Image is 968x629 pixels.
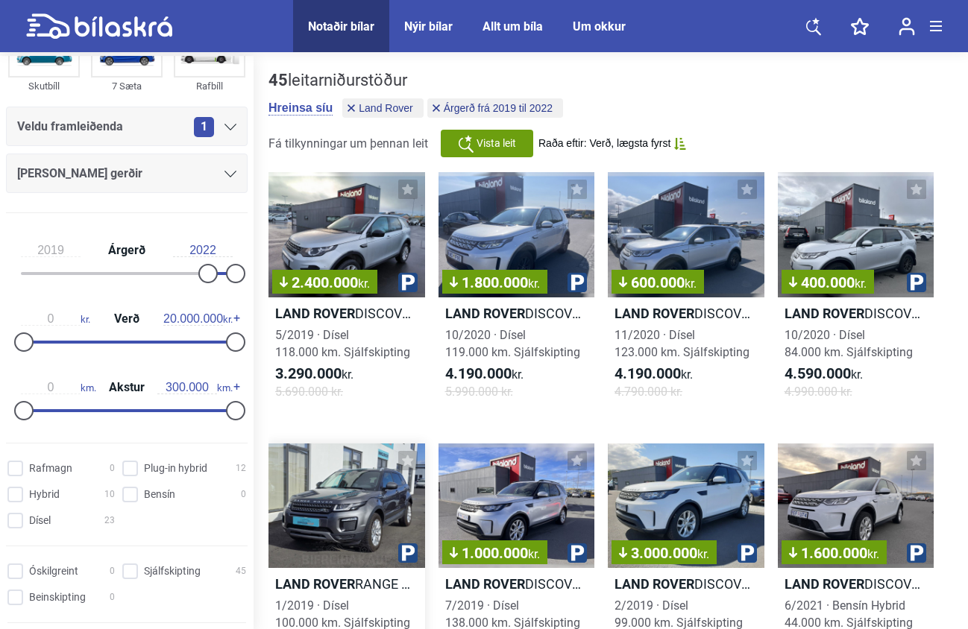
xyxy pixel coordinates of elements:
span: 10/2020 · Dísel 119.000 km. Sjálfskipting [445,328,580,359]
img: parking.png [907,273,926,292]
span: 3.000.000 [619,546,709,560]
b: Land Rover [445,576,525,592]
span: 5/2019 · Dísel 118.000 km. Sjálfskipting [275,328,410,359]
span: 12 [236,461,246,476]
span: kr. [21,312,90,326]
span: 1.800.000 [450,275,540,290]
b: Land Rover [785,576,864,592]
b: 4.190.000 [615,364,681,382]
button: Raða eftir: Verð, lægsta fyrst [538,137,686,150]
span: 4.790.000 kr. [615,383,682,400]
span: kr. [867,547,879,561]
h2: DISCOVERY 5 S [608,575,764,592]
button: Árgerð frá 2019 til 2022 [427,98,563,118]
img: parking.png [568,273,587,292]
span: km. [157,381,233,394]
span: Dísel [29,513,51,528]
span: 1.600.000 [789,546,879,560]
div: leitarniðurstöður [268,71,567,90]
b: 3.290.000 [275,364,342,382]
span: Veldu framleiðenda [17,116,123,137]
span: Raða eftir: Verð, lægsta fyrst [538,137,670,150]
b: Land Rover [615,306,694,321]
div: Rafbíll [174,78,245,95]
div: 7 Sæta [91,78,163,95]
a: Nýir bílar [404,19,453,34]
span: Verð [110,313,143,325]
span: Hybrid [29,487,60,502]
a: 2.400.000kr.Land RoverDISCOVERY SPORT PURE5/2019 · Dísel118.000 km. Sjálfskipting3.290.000kr.5.69... [268,172,425,414]
b: Land Rover [275,576,355,592]
span: 0 [110,590,115,605]
a: Allt um bíla [483,19,543,34]
span: 4.990.000 kr. [785,383,852,400]
a: Um okkur [573,19,626,34]
span: 1.000.000 [450,546,540,560]
span: Rafmagn [29,461,72,476]
span: 1 [194,117,214,137]
span: kr. [163,312,233,326]
span: 400.000 [789,275,867,290]
span: Vista leit [477,136,516,151]
span: Óskilgreint [29,563,78,579]
a: Notaðir bílar [308,19,374,34]
h2: DISCOVERY SPORT PURE [268,305,425,322]
img: parking.png [568,543,587,563]
button: Land Rover [342,98,423,118]
h2: DISCOVERY SPORT S [778,305,934,322]
span: kr. [445,365,524,383]
span: kr. [855,276,867,291]
h2: DISCOVERY SPORT S 300PS PHEV [778,575,934,592]
span: [PERSON_NAME] gerðir [17,163,142,184]
img: parking.png [398,273,418,292]
span: kr. [275,365,353,383]
span: kr. [615,365,693,383]
span: Beinskipting [29,590,86,605]
b: 4.190.000 [445,364,512,382]
span: 5.990.000 kr. [445,383,513,400]
span: Akstur [105,382,148,393]
span: Plug-in hybrid [144,461,207,476]
h2: DISCOVERY SPORT S [608,305,764,322]
span: 0 [241,487,246,502]
span: kr. [528,276,540,291]
b: Land Rover [275,306,355,321]
span: kr. [697,547,709,561]
span: kr. [528,547,540,561]
div: Skutbíll [8,78,80,95]
span: 45 [236,563,246,579]
span: 10 [104,487,115,502]
span: 0 [110,461,115,476]
span: 23 [104,513,115,528]
img: parking.png [907,543,926,563]
span: km. [21,381,96,394]
a: 400.000kr.Land RoverDISCOVERY SPORT S10/2020 · Dísel84.000 km. Sjálfskipting4.590.000kr.4.990.000... [778,172,934,414]
span: 11/2020 · Dísel 123.000 km. Sjálfskipting [615,328,749,359]
h2: RANGE ROVER EVOQUE [268,575,425,592]
span: 2.400.000 [280,275,370,290]
span: kr. [785,365,863,383]
span: 0 [110,563,115,579]
span: 600.000 [619,275,697,290]
img: user-login.svg [899,17,915,36]
span: kr. [685,276,697,291]
span: Árgerð frá 2019 til 2022 [444,103,553,113]
span: 5.690.000 kr. [275,383,343,400]
span: 10/2020 · Dísel 84.000 km. Sjálfskipting [785,328,913,359]
span: Fá tilkynningar um þennan leit [268,136,428,151]
span: Bensín [144,487,175,502]
b: Land Rover [615,576,694,592]
a: 1.800.000kr.Land RoverDISCOVERY SPORT S10/2020 · Dísel119.000 km. Sjálfskipting4.190.000kr.5.990.... [439,172,595,414]
button: Hreinsa síu [268,101,333,116]
span: Árgerð [104,244,149,256]
span: kr. [358,276,370,291]
b: 4.590.000 [785,364,851,382]
h2: DISCOVERY 5 S [439,575,595,592]
img: parking.png [398,543,418,563]
span: Land Rover [359,103,412,113]
img: parking.png [738,543,757,563]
